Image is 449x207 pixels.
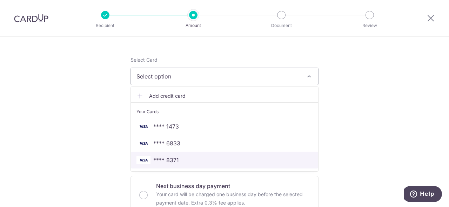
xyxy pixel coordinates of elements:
p: Recipient [79,22,131,29]
p: Amount [167,22,219,29]
p: Your card will be charged one business day before the selected payment date. Extra 0.3% fee applies. [156,190,310,207]
span: Your Cards [136,108,159,115]
iframe: Opens a widget where you can find more information [404,186,442,203]
img: VISA [136,122,150,131]
p: Next business day payment [156,182,310,190]
img: VISA [136,156,150,164]
span: Add credit card [149,92,313,99]
p: Document [255,22,307,29]
img: CardUp [14,14,48,22]
img: VISA [136,139,150,147]
span: translation missing: en.payables.payment_networks.credit_card.summary.labels.select_card [130,57,158,63]
a: Add credit card [131,90,318,102]
p: Review [344,22,396,29]
ul: Select option [130,87,319,172]
span: Select option [136,72,300,81]
button: Select option [130,68,319,85]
